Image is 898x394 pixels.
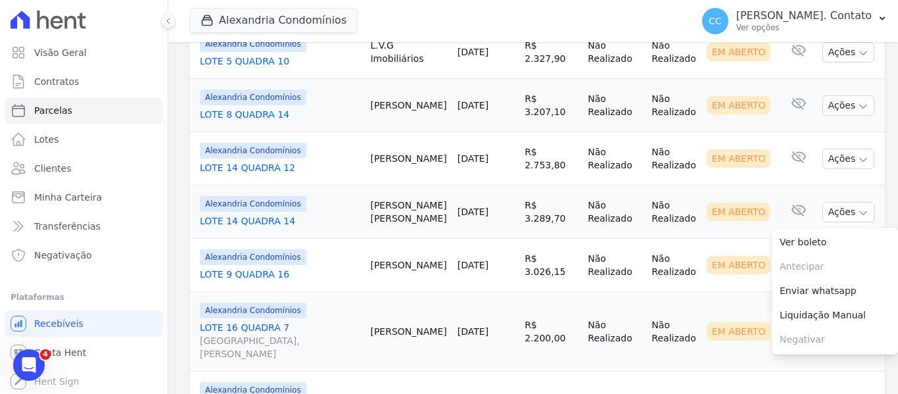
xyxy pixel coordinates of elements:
td: [PERSON_NAME] [365,239,452,292]
span: Alexandria Condomínios [200,249,306,265]
button: Ações [822,149,875,169]
div: Em Aberto [707,256,771,274]
a: Contratos [5,68,162,95]
button: CC [PERSON_NAME]. Contato Ver opções [692,3,898,39]
span: [GEOGRAPHIC_DATA], [PERSON_NAME] [200,334,360,360]
td: Não Realizado [582,292,646,372]
a: [DATE] [458,207,488,217]
td: R$ 3.026,15 [519,239,582,292]
span: Parcelas [34,104,72,117]
a: LOTE 9 QUADRA 16 [200,268,360,281]
span: Alexandria Condomínios [200,196,306,212]
button: Ações [822,42,875,62]
iframe: Intercom live chat [13,349,45,381]
a: [DATE] [458,153,488,164]
a: Negativação [5,242,162,268]
td: Não Realizado [646,26,701,79]
a: Liquidação Manual [772,303,898,328]
div: Em Aberto [707,96,771,114]
a: [DATE] [458,260,488,270]
td: R$ 2.327,90 [519,26,582,79]
span: Negativar [772,328,898,352]
a: LOTE 16 QUADRA 7[GEOGRAPHIC_DATA], [PERSON_NAME] [200,321,360,360]
a: Ver boleto [772,230,898,255]
a: Enviar whatsapp [772,279,898,303]
span: Recebíveis [34,317,83,330]
button: Alexandria Condomínios [189,8,358,33]
a: [DATE] [458,47,488,57]
td: Não Realizado [582,26,646,79]
button: Ações [822,202,875,222]
a: Conta Hent [5,339,162,366]
td: [PERSON_NAME] [365,79,452,132]
span: Lotes [34,133,59,146]
td: Não Realizado [582,79,646,132]
td: Não Realizado [582,185,646,239]
td: Não Realizado [582,132,646,185]
a: Parcelas [5,97,162,124]
span: Alexandria Condomínios [200,89,306,105]
a: Transferências [5,213,162,239]
span: Alexandria Condomínios [200,36,306,52]
td: Não Realizado [646,239,701,292]
td: Não Realizado [646,185,701,239]
td: L.V.G Imobiliários [365,26,452,79]
p: [PERSON_NAME]. Contato [736,9,872,22]
a: Minha Carteira [5,184,162,210]
div: Em Aberto [707,43,771,61]
td: Não Realizado [646,132,701,185]
div: Em Aberto [707,149,771,168]
td: Não Realizado [646,79,701,132]
span: 4 [40,349,51,360]
a: Recebíveis [5,310,162,337]
td: [PERSON_NAME] [365,292,452,372]
div: Plataformas [11,289,157,305]
td: R$ 2.200,00 [519,292,582,372]
td: R$ 2.753,80 [519,132,582,185]
a: LOTE 14 QUADRA 14 [200,214,360,228]
a: [DATE] [458,100,488,111]
td: Não Realizado [582,239,646,292]
span: Alexandria Condomínios [200,143,306,159]
button: Ações [822,95,875,116]
a: [DATE] [458,326,488,337]
span: Negativação [34,249,92,262]
p: Ver opções [736,22,872,33]
a: LOTE 5 QUADRA 10 [200,55,360,68]
span: Conta Hent [34,346,86,359]
span: Transferências [34,220,101,233]
span: Minha Carteira [34,191,102,204]
span: Clientes [34,162,71,175]
td: R$ 3.289,70 [519,185,582,239]
div: Em Aberto [707,322,771,341]
span: Alexandria Condomínios [200,303,306,318]
a: LOTE 14 QUADRA 12 [200,161,360,174]
a: Clientes [5,155,162,182]
td: [PERSON_NAME] [365,132,452,185]
a: Lotes [5,126,162,153]
td: [PERSON_NAME] [PERSON_NAME] [365,185,452,239]
a: Visão Geral [5,39,162,66]
span: Antecipar [772,255,898,279]
div: Em Aberto [707,203,771,221]
td: Não Realizado [646,292,701,372]
span: CC [709,16,722,26]
a: LOTE 8 QUADRA 14 [200,108,360,121]
span: Contratos [34,75,79,88]
td: R$ 3.207,10 [519,79,582,132]
span: Visão Geral [34,46,87,59]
